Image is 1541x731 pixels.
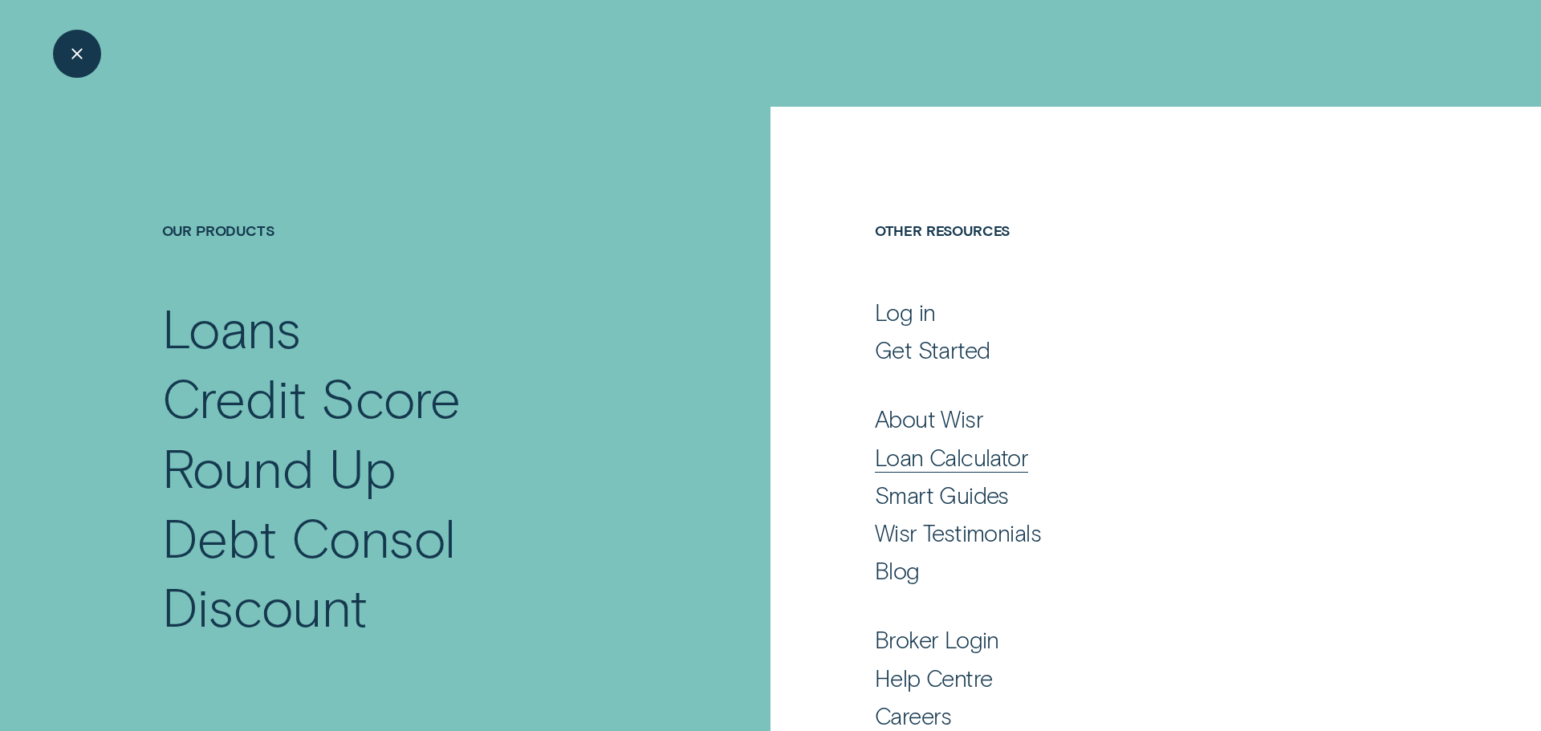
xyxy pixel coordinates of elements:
[875,404,983,433] div: About Wisr
[162,433,396,502] div: Round Up
[875,518,1041,547] div: Wisr Testimonials
[162,363,461,433] div: Credit Score
[875,625,1378,654] a: Broker Login
[162,363,659,433] a: Credit Score
[875,404,1378,433] a: About Wisr
[875,443,1378,472] a: Loan Calculator
[875,298,936,327] div: Log in
[875,298,1378,327] a: Log in
[53,30,101,78] button: Close Menu
[875,481,1378,510] a: Smart Guides
[875,664,993,692] div: Help Centre
[875,556,1378,585] a: Blog
[875,443,1028,472] div: Loan Calculator
[875,701,1378,730] a: Careers
[875,335,990,364] div: Get Started
[875,518,1378,547] a: Wisr Testimonials
[162,433,659,502] a: Round Up
[162,221,659,294] h4: Our Products
[875,335,1378,364] a: Get Started
[875,625,999,654] div: Broker Login
[162,293,301,363] div: Loans
[875,664,1378,692] a: Help Centre
[875,701,952,730] div: Careers
[875,481,1009,510] div: Smart Guides
[162,502,659,641] a: Debt Consol Discount
[162,293,659,363] a: Loans
[875,556,920,585] div: Blog
[875,221,1378,294] h4: Other Resources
